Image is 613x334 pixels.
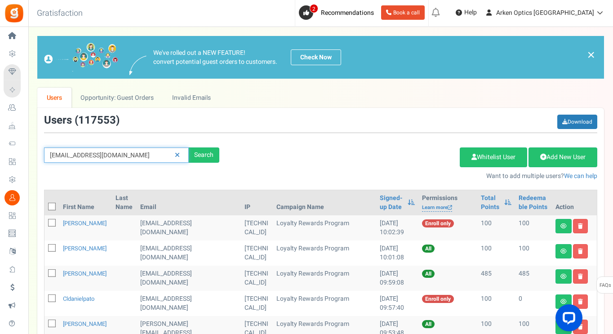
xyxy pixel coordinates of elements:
[241,266,272,291] td: [TECHNICAL_ID]
[241,215,272,240] td: [TECHNICAL_ID]
[452,5,480,20] a: Help
[321,8,374,18] span: Recommendations
[63,320,107,328] a: [PERSON_NAME]
[515,291,552,316] td: 0
[477,240,515,266] td: 100
[418,190,477,215] th: Permissions
[496,8,594,18] span: Arken Optics [GEOGRAPHIC_DATA]
[560,223,567,229] i: View details
[241,291,272,316] td: [TECHNICAL_ID]
[477,215,515,240] td: 100
[422,219,454,227] span: Enroll only
[376,291,418,316] td: [DATE] 09:57:40
[376,266,418,291] td: [DATE] 09:59:08
[273,291,376,316] td: Loyalty Rewards Program
[422,295,454,303] span: Enroll only
[422,270,435,278] span: All
[376,240,418,266] td: [DATE] 10:01:08
[63,219,107,227] a: [PERSON_NAME]
[376,215,418,240] td: [DATE] 10:02:39
[71,88,163,108] a: Opportunity: Guest Orders
[137,291,241,316] td: General
[44,115,120,126] h3: Users ( )
[137,190,241,215] th: Email
[63,294,94,303] a: cldanielpato
[153,49,277,67] p: We've rolled out a NEW FEATURE! convert potential guest orders to customers.
[560,249,567,254] i: View details
[137,240,241,266] td: [EMAIL_ADDRESS][DOMAIN_NAME]
[59,190,112,215] th: First Name
[578,223,583,229] i: Delete user
[273,215,376,240] td: Loyalty Rewards Program
[241,190,272,215] th: IP
[587,49,595,60] a: ×
[560,274,567,279] i: View details
[4,3,24,23] img: Gratisfaction
[599,277,611,294] span: FAQs
[552,190,597,215] th: Action
[515,240,552,266] td: 100
[578,274,583,279] i: Delete user
[529,147,597,167] a: Add New User
[477,266,515,291] td: 485
[381,5,425,20] a: Book a call
[273,190,376,215] th: Campaign Name
[564,171,597,181] a: We can help
[462,8,477,17] span: Help
[241,240,272,266] td: [TECHNICAL_ID]
[163,88,220,108] a: Invalid Emails
[189,147,219,163] div: Search
[460,147,527,167] a: Whitelist User
[515,215,552,240] td: 100
[129,56,147,75] img: images
[44,147,189,163] input: Search by email or name
[299,5,378,20] a: 2 Recommendations
[422,320,435,328] span: All
[477,291,515,316] td: 100
[578,299,583,304] i: Delete user
[422,245,435,253] span: All
[560,299,567,304] i: View details
[422,204,452,212] a: Learn more
[44,43,118,72] img: images
[291,49,341,65] a: Check Now
[481,194,500,212] a: Total Points
[137,215,241,240] td: General
[273,266,376,291] td: Loyalty Rewards Program
[578,249,583,254] i: Delete user
[380,194,403,212] a: Signed-up Date
[37,88,71,108] a: Users
[112,190,137,215] th: Last Name
[137,266,241,291] td: [EMAIL_ADDRESS][DOMAIN_NAME]
[170,147,184,163] a: Reset
[78,112,116,128] span: 117553
[233,172,597,181] p: Want to add multiple users?
[519,194,548,212] a: Redeemable Points
[63,269,107,278] a: [PERSON_NAME]
[63,244,107,253] a: [PERSON_NAME]
[557,115,597,129] a: Download
[310,4,318,13] span: 2
[27,4,93,22] h3: Gratisfaction
[273,240,376,266] td: Loyalty Rewards Program
[515,266,552,291] td: 485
